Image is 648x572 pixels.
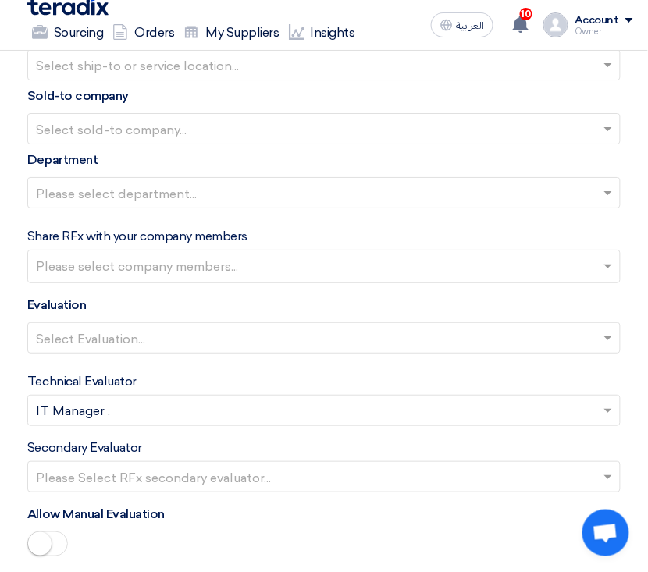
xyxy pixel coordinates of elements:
a: Insights [284,16,360,50]
button: العربية [431,12,493,37]
div: Account [575,14,619,27]
a: Sourcing [27,16,108,50]
label: Sold-to company [27,87,129,105]
label: Technical Evaluator [27,372,137,391]
label: Department [27,151,98,169]
label: Share RFx with your company members [27,227,247,246]
a: Orders [108,16,179,50]
span: العربية [456,20,484,31]
label: Secondary Evaluator [27,439,142,457]
a: My Suppliers [179,16,283,50]
div: Open chat [582,510,629,556]
img: profile_test.png [543,12,568,37]
div: Owner [575,27,633,36]
label: Evaluation [27,296,86,314]
label: Allow Manual Evaluation [27,505,165,524]
span: 10 [520,8,532,20]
